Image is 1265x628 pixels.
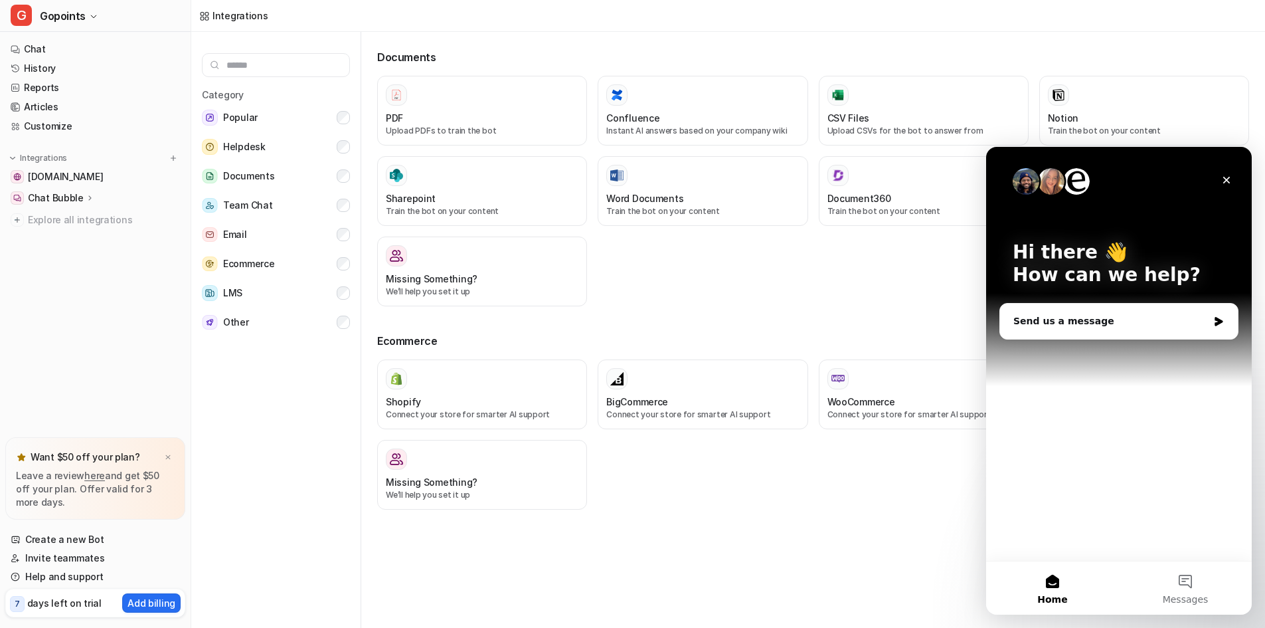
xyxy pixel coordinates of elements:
p: days left on trial [27,596,102,610]
img: CSV Files [831,88,845,102]
a: Integrations [199,9,268,23]
button: Missing Something?Missing Something?We’ll help you set it up [377,237,587,306]
a: Help and support [5,568,185,586]
h3: BigCommerce [606,395,668,409]
button: Integrations [5,152,71,165]
button: PopularPopular [202,104,350,131]
img: Documents [202,169,218,184]
p: Train the bot on your content [1048,125,1240,137]
button: PDFPDFUpload PDFs to train the bot [377,76,587,146]
img: PDF [390,88,403,101]
p: Upload CSVs for the bot to answer from [827,125,1020,137]
button: Add billing [122,593,181,613]
p: Leave a review and get $50 off your plan. Offer valid for 3 more days. [16,469,175,509]
img: Missing Something? [390,249,403,262]
p: Train the bot on your content [386,205,578,217]
img: menu_add.svg [169,154,178,163]
iframe: Intercom live chat [986,147,1252,615]
h3: Documents [377,49,1249,65]
img: Sharepoint [390,169,403,182]
button: SharepointSharepointTrain the bot on your content [377,156,587,226]
img: LMS [202,285,218,301]
p: 7 [15,598,20,610]
img: BigCommerce [610,372,624,385]
img: Popular [202,110,218,126]
span: Popular [223,110,258,126]
span: Other [223,314,249,330]
h3: Shopify [386,395,421,409]
h3: Missing Something? [386,272,477,286]
button: Team ChatTeam Chat [202,192,350,219]
a: shopping.latampass.latam.com[DOMAIN_NAME] [5,167,185,186]
h3: Word Documents [606,191,683,205]
span: Email [223,227,247,243]
p: Instant AI answers based on your company wiki [606,125,799,137]
span: Team Chat [223,197,272,213]
button: DocumentsDocuments [202,163,350,189]
h3: WooCommerce [827,395,895,409]
span: LMS [223,285,242,301]
button: BigCommerceBigCommerceConnect your store for smarter AI support [598,360,807,429]
p: Train the bot on your content [827,205,1020,217]
img: explore all integrations [11,213,24,227]
button: ShopifyShopifyConnect your store for smarter AI support [377,360,587,429]
p: Upload PDFs to train the bot [386,125,578,137]
p: Connect your store for smarter AI support [386,409,578,421]
a: Reports [5,78,185,97]
h3: Notion [1048,111,1078,125]
button: EcommerceEcommerce [202,251,350,277]
img: Other [202,315,218,330]
button: EmailEmail [202,221,350,248]
img: Helpdesk [202,139,218,155]
h3: Document360 [827,191,891,205]
h3: Ecommerce [377,333,1249,349]
span: Explore all integrations [28,209,180,231]
img: shopping.latampass.latam.com [13,173,21,181]
p: Connect your store for smarter AI support [827,409,1020,421]
button: HelpdeskHelpdesk [202,134,350,160]
span: Helpdesk [223,139,266,155]
h3: Confluence [606,111,659,125]
img: Team Chat [202,198,218,213]
img: Chat Bubble [13,194,21,202]
span: [DOMAIN_NAME] [28,170,103,183]
span: G [11,5,32,26]
img: Confluence [610,88,624,102]
img: Word Documents [610,169,624,182]
p: Add billing [127,596,175,610]
p: Want $50 off your plan? [31,451,140,464]
a: Chat [5,40,185,58]
h3: PDF [386,111,403,125]
img: Notion [1052,88,1065,102]
span: Ecommerce [223,256,274,272]
p: We’ll help you set it up [386,489,578,501]
a: History [5,59,185,78]
p: Connect your store for smarter AI support [606,409,799,421]
p: Chat Bubble [28,191,84,205]
p: Integrations [20,153,67,163]
button: Word DocumentsWord DocumentsTrain the bot on your content [598,156,807,226]
button: OtherOther [202,309,350,336]
button: NotionNotionTrain the bot on your content [1039,76,1249,146]
img: Shopify [390,372,403,385]
button: LMSLMS [202,280,350,306]
h3: Missing Something? [386,475,477,489]
div: Integrations [212,9,268,23]
button: Document360Document360Train the bot on your content [819,156,1029,226]
h3: Sharepoint [386,191,436,205]
span: Gopoints [40,7,86,25]
a: Explore all integrations [5,211,185,229]
img: expand menu [8,154,17,163]
img: x [164,453,172,462]
a: here [84,470,105,481]
button: WooCommerceWooCommerceConnect your store for smarter AI support [819,360,1029,429]
h5: Category [202,88,350,102]
img: WooCommerce [831,375,845,383]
